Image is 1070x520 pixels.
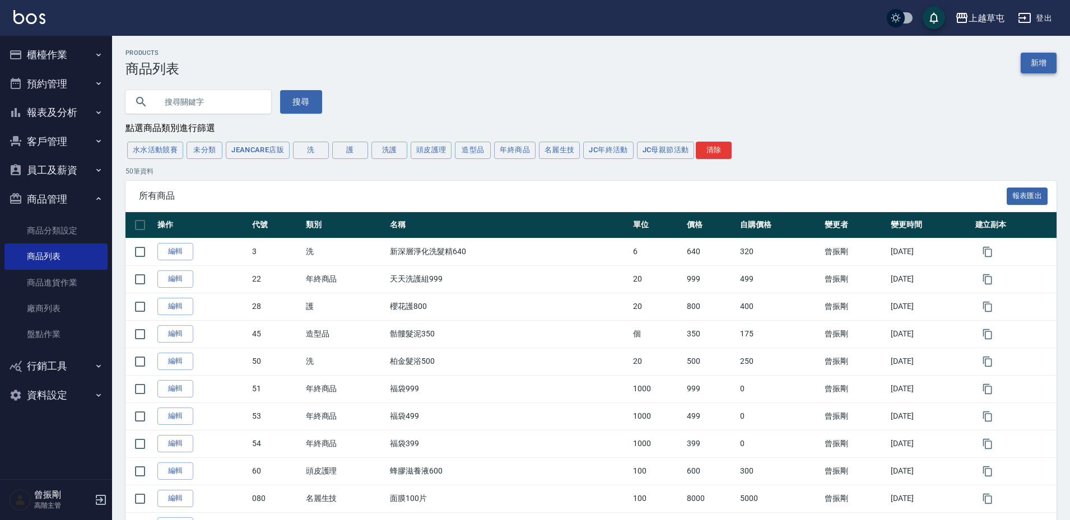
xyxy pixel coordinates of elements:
td: 曾振剛 [822,375,888,402]
td: 洗 [303,238,387,265]
td: 1000 [630,402,684,430]
button: 護 [332,142,368,159]
td: 20 [630,348,684,375]
a: 商品分類設定 [4,218,108,243]
td: 名麗生技 [303,485,387,512]
td: 曾振剛 [822,457,888,485]
a: 報表匯出 [1007,190,1048,201]
p: 高階主管 [34,500,91,510]
th: 代號 [249,212,303,238]
td: 800 [684,293,738,320]
button: 上越草屯 [951,7,1009,30]
td: 20 [630,265,684,293]
button: JC母親節活動 [637,142,695,159]
td: 53 [249,402,303,430]
button: 年終商品 [494,142,536,159]
button: 行銷工具 [4,352,108,381]
button: JeanCare店販 [226,142,290,159]
button: 櫃檯作業 [4,40,108,69]
input: 搜尋關鍵字 [157,87,262,117]
button: 洗護 [371,142,407,159]
td: [DATE] [888,238,972,265]
td: 蜂膠滋養液600 [387,457,630,485]
a: 編輯 [157,243,193,260]
button: 登出 [1013,8,1057,29]
td: 曾振剛 [822,402,888,430]
a: 編輯 [157,435,193,452]
td: [DATE] [888,457,972,485]
td: 曾振剛 [822,430,888,457]
a: 編輯 [157,270,193,288]
th: 類別 [303,212,387,238]
a: 廠商列表 [4,296,108,321]
img: Logo [13,10,45,24]
td: 1000 [630,375,684,402]
a: 商品列表 [4,243,108,269]
td: 50 [249,348,303,375]
td: 年終商品 [303,430,387,457]
td: 福袋399 [387,430,630,457]
td: 曾振剛 [822,293,888,320]
td: [DATE] [888,293,972,320]
th: 名稱 [387,212,630,238]
td: 骷髏髮泥350 [387,320,630,348]
td: 6 [630,238,684,265]
a: 新增 [1021,53,1057,73]
button: 頭皮護理 [411,142,452,159]
a: 盤點作業 [4,321,108,347]
td: 20 [630,293,684,320]
button: 客戶管理 [4,127,108,156]
td: 洗 [303,348,387,375]
td: 造型品 [303,320,387,348]
td: 175 [737,320,821,348]
th: 操作 [155,212,249,238]
button: 水水活動競賽 [127,142,183,159]
td: 400 [737,293,821,320]
td: 60 [249,457,303,485]
td: 頭皮護理 [303,457,387,485]
td: 45 [249,320,303,348]
th: 自購價格 [737,212,821,238]
button: 搜尋 [280,90,322,114]
td: 5000 [737,485,821,512]
td: 曾振剛 [822,238,888,265]
button: 未分類 [187,142,222,159]
button: save [923,7,945,29]
td: 500 [684,348,738,375]
td: 年終商品 [303,375,387,402]
td: [DATE] [888,402,972,430]
button: 清除 [696,142,732,159]
td: 999 [684,265,738,293]
td: 600 [684,457,738,485]
td: 499 [684,402,738,430]
td: 年終商品 [303,402,387,430]
button: 報表及分析 [4,98,108,127]
th: 價格 [684,212,738,238]
td: 499 [737,265,821,293]
td: 曾振剛 [822,485,888,512]
td: 320 [737,238,821,265]
td: 年終商品 [303,265,387,293]
a: 編輯 [157,490,193,507]
th: 變更者 [822,212,888,238]
td: [DATE] [888,320,972,348]
td: 100 [630,485,684,512]
a: 編輯 [157,380,193,397]
td: 399 [684,430,738,457]
td: [DATE] [888,375,972,402]
div: 上越草屯 [969,11,1004,25]
td: 福袋499 [387,402,630,430]
td: [DATE] [888,430,972,457]
th: 單位 [630,212,684,238]
td: 0 [737,375,821,402]
button: JC年終活動 [583,142,633,159]
td: 080 [249,485,303,512]
th: 變更時間 [888,212,972,238]
td: 面膜100片 [387,485,630,512]
a: 編輯 [157,407,193,425]
div: 點選商品類別進行篩選 [125,123,1057,134]
td: [DATE] [888,265,972,293]
td: 櫻花護800 [387,293,630,320]
td: 福袋999 [387,375,630,402]
td: 0 [737,430,821,457]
